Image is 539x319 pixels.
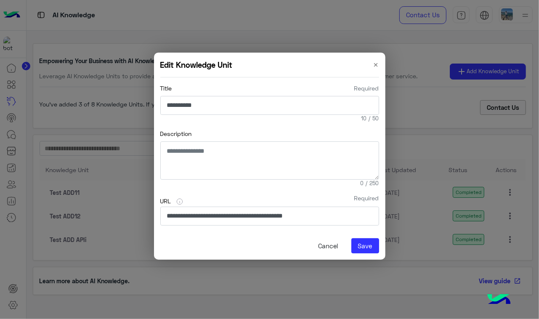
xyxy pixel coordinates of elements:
small: 10 / 50 [361,115,379,123]
span: × [373,59,379,70]
span: Required [354,84,379,93]
button: Save [351,238,379,253]
button: URLRequired [171,194,189,209]
p: Edit Knowledge Unit [160,59,233,71]
span: URL [160,197,171,205]
small: 0 / 250 [361,180,379,188]
label: Description [160,129,192,138]
span: Title [160,84,172,93]
img: hulul-logo.png [484,285,514,315]
button: Cancel [312,238,345,253]
span: Required [354,194,379,209]
button: Close [373,59,379,71]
